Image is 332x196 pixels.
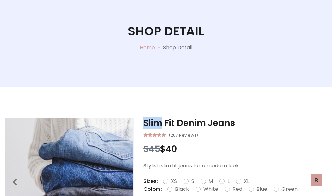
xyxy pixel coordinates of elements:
label: Green [281,185,298,193]
a: Home [140,44,155,51]
p: Colors: [143,185,162,193]
label: Red [232,185,242,193]
p: - [155,44,163,52]
label: XS [171,178,177,185]
p: Shop Detail [163,44,192,52]
p: Stylish slim fit jeans for a modern look. [143,162,327,170]
h1: Shop Detail [128,24,204,39]
label: XL [244,178,249,185]
p: Sizes: [143,178,158,185]
h3: Slim Fit Denim Jeans [143,118,327,128]
h3: $ [143,144,327,154]
span: 40 [166,143,177,155]
label: Black [175,185,189,193]
label: L [227,178,230,185]
label: M [208,178,213,185]
span: $45 [143,143,160,155]
label: White [203,185,218,193]
small: (267 Reviews) [169,131,198,139]
label: S [191,178,194,185]
label: Blue [256,185,267,193]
